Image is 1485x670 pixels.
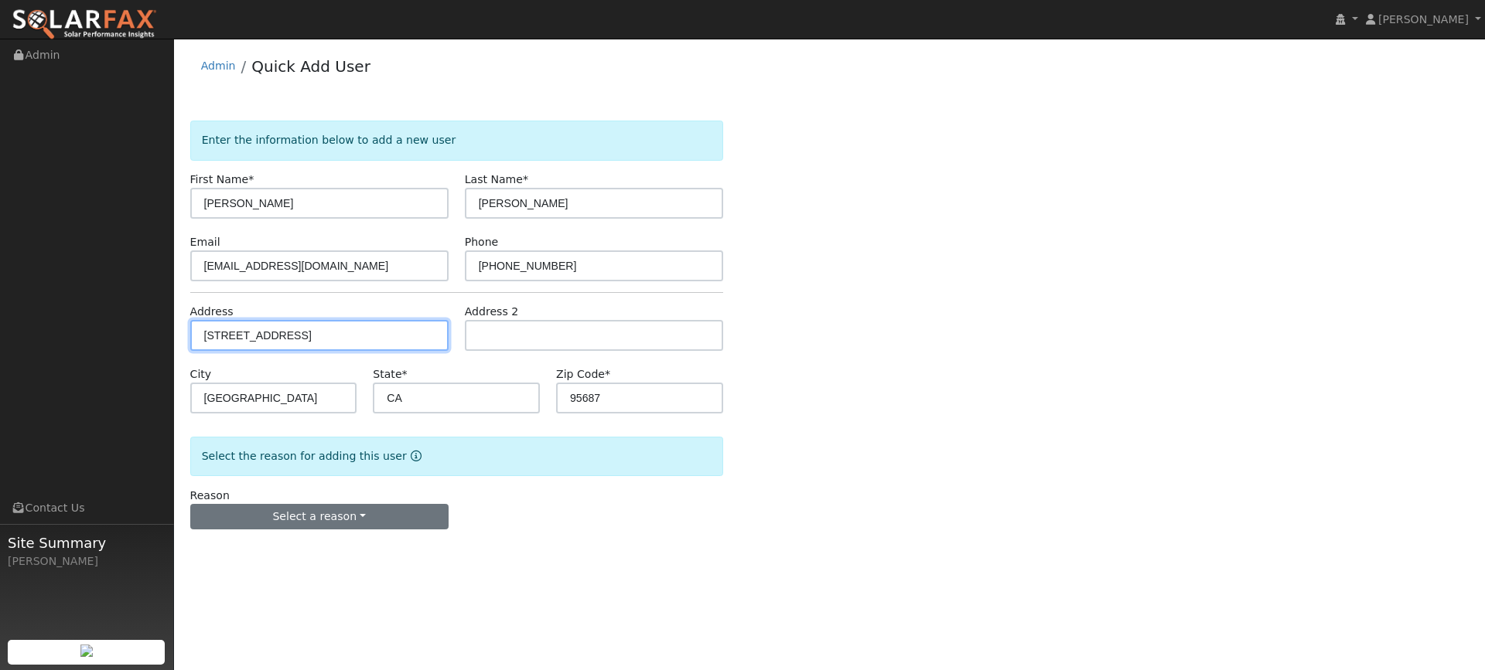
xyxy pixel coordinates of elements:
[556,366,610,383] label: Zip Code
[251,57,370,76] a: Quick Add User
[190,488,230,504] label: Reason
[407,450,422,462] a: Reason for new user
[8,532,166,553] span: Site Summary
[465,172,528,188] label: Last Name
[1378,13,1469,26] span: [PERSON_NAME]
[190,366,212,383] label: City
[248,173,254,185] span: Required
[8,553,166,570] div: [PERSON_NAME]
[80,644,93,657] img: retrieve
[190,304,234,320] label: Address
[190,172,254,188] label: First Name
[523,173,528,185] span: Required
[12,9,157,41] img: SolarFax
[465,304,519,320] label: Address 2
[190,504,449,530] button: Select a reason
[190,234,220,250] label: Email
[190,121,723,160] div: Enter the information below to add a new user
[402,368,408,380] span: Required
[190,437,723,476] div: Select the reason for adding this user
[465,234,499,250] label: Phone
[605,368,610,380] span: Required
[373,366,407,383] label: State
[201,60,236,72] a: Admin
